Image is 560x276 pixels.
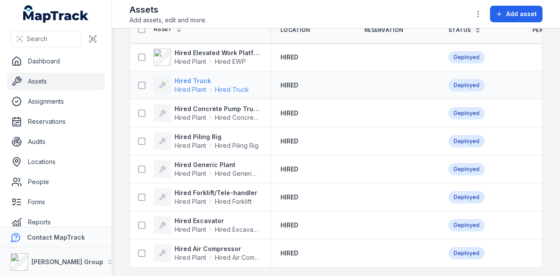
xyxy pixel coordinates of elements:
span: Hired Plant [175,225,206,234]
a: Audits [7,133,105,150]
span: Hired Generic Plant [215,169,259,178]
strong: Hired Forklift/Tele-handler [175,189,257,197]
span: HIRED [280,137,298,145]
a: Hired Air CompressorHired PlantHired Air Compressor [154,245,259,262]
strong: Hired Concrete Pump Truck [175,105,259,113]
a: HIRED [280,165,298,174]
h2: Assets [129,3,206,16]
strong: Hired Excavator [175,217,259,225]
a: HIRED [280,221,298,230]
strong: Hired Generic Plant [175,161,259,169]
div: Deployed [448,163,485,175]
span: Person [532,27,555,34]
strong: Contact MapTrack [27,234,85,241]
a: HIRED [280,81,298,90]
strong: [PERSON_NAME] Group [31,258,103,266]
span: Hired Forklift [215,197,252,206]
span: Hired Concrete Pump Truck [215,113,259,122]
a: Hired ExcavatorHired PlantHired Excavator [154,217,259,234]
span: Hired Plant [175,169,206,178]
span: HIRED [280,249,298,257]
a: Assignments [7,93,105,110]
span: Hired Truck [215,85,249,94]
a: Hired Piling RigHired PlantHired Piling Rig [154,133,259,150]
span: Hired Plant [175,141,206,150]
a: Hired Forklift/Tele-handlerHired PlantHired Forklift [154,189,257,206]
a: Reservations [7,113,105,130]
strong: Hired Air Compressor [175,245,259,253]
span: Location [280,27,310,34]
a: Forms [7,193,105,211]
div: Deployed [448,51,485,63]
a: HIRED [280,137,298,146]
span: Hired Plant [175,57,206,66]
span: Hired Plant [175,253,206,262]
a: Status [448,27,481,34]
span: Asset [154,26,172,33]
span: HIRED [280,81,298,89]
strong: Hired Elevated Work Platform [175,49,259,57]
span: Hired Air Compressor [215,253,259,262]
div: Deployed [448,247,485,259]
span: HIRED [280,109,298,117]
a: Dashboard [7,52,105,70]
a: HIRED [280,249,298,258]
button: Add asset [490,6,542,22]
a: Hired TruckHired PlantHired Truck [154,77,249,94]
a: HIRED [280,193,298,202]
strong: Hired Piling Rig [175,133,259,141]
span: HIRED [280,193,298,201]
span: HIRED [280,221,298,229]
a: Reports [7,213,105,231]
span: Hired Plant [175,85,206,94]
a: Assets [7,73,105,90]
span: Search [27,35,47,43]
strong: Hired Truck [175,77,249,85]
a: People [7,173,105,191]
a: MapTrack [23,5,89,23]
span: Hired Plant [175,113,206,122]
span: Hired Excavator [215,225,259,234]
a: Asset [154,26,182,33]
a: HIRED [280,109,298,118]
span: Hired EWP [215,57,246,66]
a: Hired Concrete Pump TruckHired PlantHired Concrete Pump Truck [154,105,259,122]
span: Hired Plant [175,197,206,206]
span: HIRED [280,165,298,173]
span: Status [448,27,471,34]
div: Deployed [448,219,485,231]
span: HIRED [280,53,298,61]
div: Deployed [448,191,485,203]
button: Search [10,31,81,47]
span: Reservation [364,27,403,34]
div: Deployed [448,135,485,147]
span: Hired Piling Rig [215,141,259,150]
a: HIRED [280,53,298,62]
span: Add assets, edit and more. [129,16,206,24]
div: Deployed [448,79,485,91]
span: Add asset [506,10,537,18]
a: Locations [7,153,105,171]
a: Hired Elevated Work PlatformHired PlantHired EWP [154,49,259,66]
a: Hired Generic PlantHired PlantHired Generic Plant [154,161,259,178]
div: Deployed [448,107,485,119]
